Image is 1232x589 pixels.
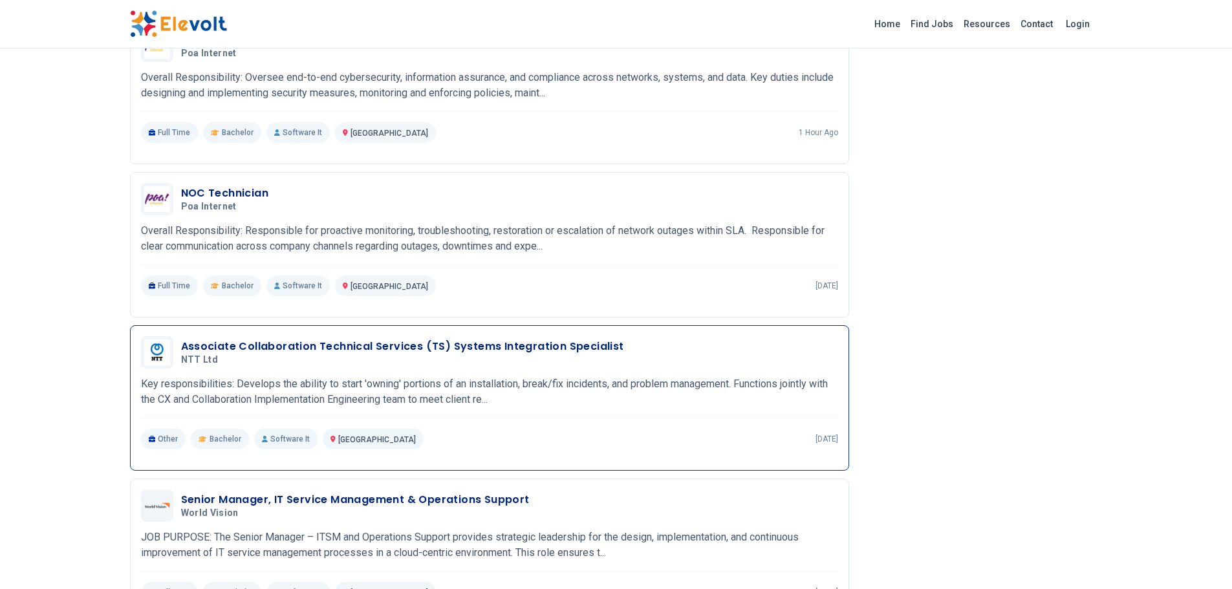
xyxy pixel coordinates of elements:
[816,434,838,444] p: [DATE]
[210,434,241,444] span: Bachelor
[130,10,227,37] img: Elevolt
[141,223,838,254] p: Overall Responsibility: Responsible for proactive monitoring, troubleshooting, restoration or esc...
[222,281,254,291] span: Bachelor
[141,336,838,449] a: NTT LtdAssociate Collaboration Technical Services (TS) Systems Integration SpecialistNTT LtdKey r...
[266,122,330,143] p: Software It
[266,275,330,296] p: Software It
[144,502,170,509] img: World Vision
[141,530,838,561] p: JOB PURPOSE: The Senior Manager – ITSM and Operations Support provides strategic leadership for t...
[816,281,838,291] p: [DATE]
[1058,11,1097,37] a: Login
[905,14,958,34] a: Find Jobs
[141,376,838,407] p: Key responsibilities: Develops the ability to start 'owning' portions of an installation, break/f...
[141,70,838,101] p: Overall Responsibility: Oversee end-to-end cybersecurity, information assurance, and compliance a...
[799,127,838,138] p: 1 hour ago
[181,339,624,354] h3: Associate Collaboration Technical Services (TS) Systems Integration Specialist
[141,30,838,143] a: Poa InternetCyber Security EngineerPoa InternetOverall Responsibility: Oversee end-to-end cyberse...
[351,129,428,138] span: [GEOGRAPHIC_DATA]
[144,186,170,212] img: Poa Internet
[181,354,218,366] span: NTT Ltd
[181,48,237,59] span: Poa Internet
[141,275,199,296] p: Full Time
[254,429,318,449] p: Software It
[181,201,237,213] span: Poa Internet
[144,339,170,366] img: NTT Ltd
[222,127,254,138] span: Bachelor
[1015,14,1058,34] a: Contact
[181,508,239,519] span: World Vision
[141,183,838,296] a: Poa InternetNOC TechnicianPoa InternetOverall Responsibility: Responsible for proactive monitorin...
[351,282,428,291] span: [GEOGRAPHIC_DATA]
[1167,527,1232,589] iframe: Chat Widget
[141,429,186,449] p: Other
[958,14,1015,34] a: Resources
[338,435,416,444] span: [GEOGRAPHIC_DATA]
[181,186,269,201] h3: NOC Technician
[141,122,199,143] p: Full Time
[869,14,905,34] a: Home
[181,492,530,508] h3: Senior Manager, IT Service Management & Operations Support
